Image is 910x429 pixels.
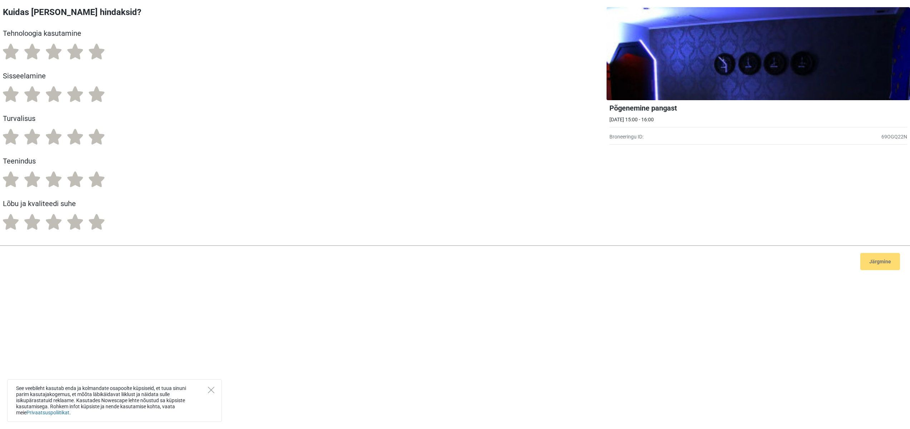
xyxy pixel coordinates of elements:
span: Sisseelamine [3,72,46,80]
label: 1 [3,171,19,187]
label: 2 [24,171,40,187]
div: Broneeringu ID: [607,133,758,141]
label: 2 [24,86,40,102]
h2: Põgenemine pangast [609,104,907,112]
label: 5 [89,171,104,187]
div: See veebileht kasutab enda ja kolmandate osapoolte küpsiseid, et tuua sinuni parim kasutajakogemu... [7,379,222,422]
label: 1 [3,214,19,230]
label: 1 [3,44,19,59]
label: 3 [46,214,62,230]
span: Turvalisus [3,114,35,123]
label: 1 [3,129,19,145]
label: 3 [46,129,62,145]
span: Tehnoloogia kasutamine [3,29,81,38]
label: 5 [89,44,104,59]
label: 4 [67,44,83,59]
h2: Kuidas [PERSON_NAME] hindaksid? [3,7,528,18]
button: Close [208,387,214,393]
label: 3 [46,44,62,59]
span: Teenindus [3,157,36,165]
label: 4 [67,86,83,102]
a: Privaatsuspoliitikat [26,410,69,415]
label: 3 [46,171,62,187]
label: 5 [89,214,104,230]
label: 5 [89,86,104,102]
label: 1 [3,86,19,102]
div: 69OGQ22N [758,133,910,141]
span: Lõbu ja kvaliteedi suhe [3,199,76,208]
label: 2 [24,129,40,145]
label: 2 [24,44,40,59]
label: 2 [24,214,40,230]
label: 4 [67,171,83,187]
label: 3 [46,86,62,102]
label: 5 [89,129,104,145]
div: [DATE] 15:00 - 16:00 [607,116,910,123]
label: 4 [67,129,83,145]
label: 4 [67,214,83,230]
